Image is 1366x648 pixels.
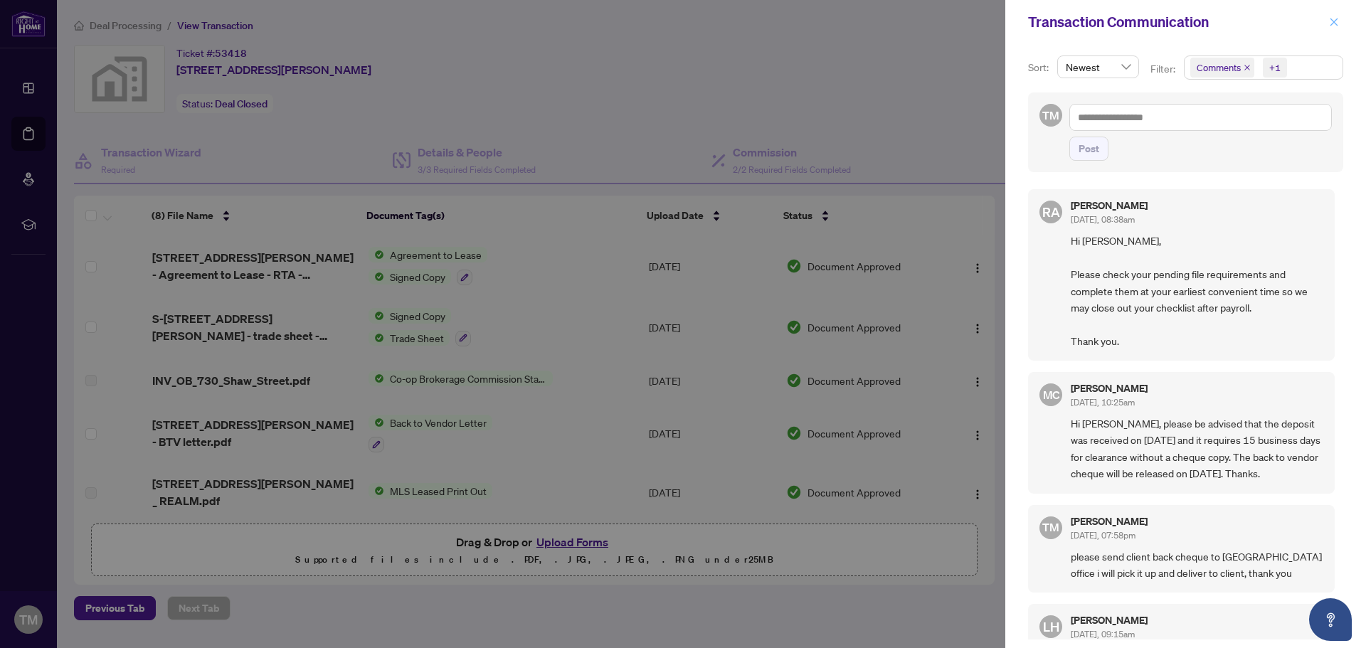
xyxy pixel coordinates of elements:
span: close [1244,64,1251,71]
span: Hi [PERSON_NAME], please be advised that the deposit was received on [DATE] and it requires 15 bu... [1071,415,1323,482]
h5: [PERSON_NAME] [1071,615,1148,625]
button: Post [1069,137,1108,161]
h5: [PERSON_NAME] [1071,201,1148,211]
h5: [PERSON_NAME] [1071,383,1148,393]
span: Newest [1066,56,1131,78]
span: Comments [1197,60,1241,75]
span: Hi [PERSON_NAME], Please check your pending file requirements and complete them at your earliest ... [1071,233,1323,349]
span: [DATE], 08:38am [1071,214,1135,225]
span: [DATE], 07:58pm [1071,530,1135,541]
span: TM [1042,107,1059,124]
p: Sort: [1028,60,1052,75]
span: RA [1042,202,1060,222]
span: LH [1043,617,1059,637]
span: [DATE], 10:25am [1071,397,1135,408]
p: Filter: [1150,61,1177,77]
span: close [1329,17,1339,27]
span: please send client back cheque to [GEOGRAPHIC_DATA] office i will pick it up and deliver to clien... [1071,548,1323,582]
div: Transaction Communication [1028,11,1325,33]
div: +1 [1269,60,1281,75]
h5: [PERSON_NAME] [1071,516,1148,526]
span: TM [1042,519,1059,536]
span: MC [1042,386,1059,403]
button: Open asap [1309,598,1352,641]
span: [DATE], 09:15am [1071,629,1135,639]
span: Comments [1190,58,1254,78]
